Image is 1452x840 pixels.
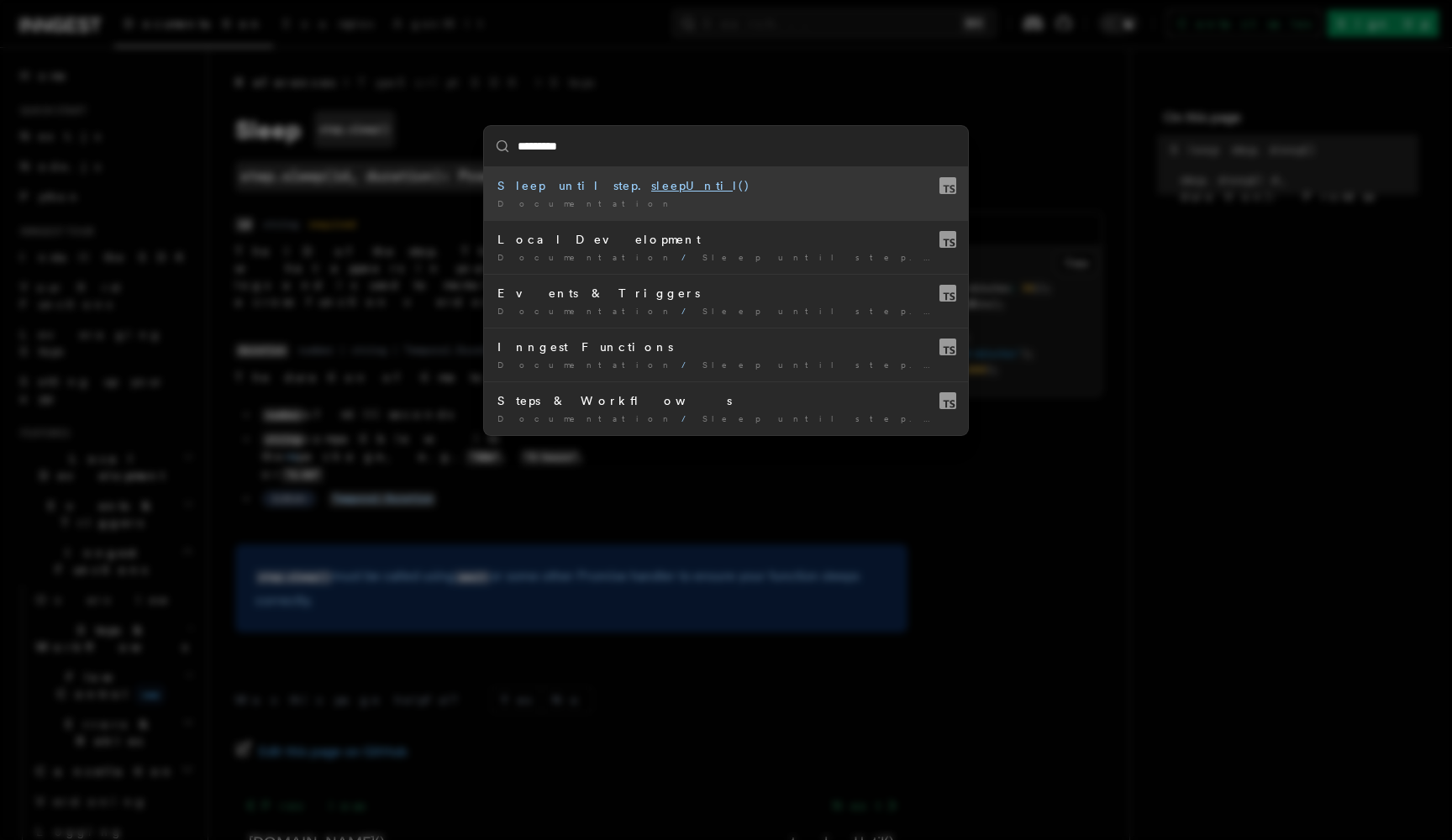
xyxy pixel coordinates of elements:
[497,252,675,262] span: Documentation
[702,413,1071,423] span: Sleep until step. l()
[681,306,696,316] span: /
[497,198,675,208] span: Documentation
[702,252,1071,262] span: Sleep until step. l()
[651,179,733,192] mark: sleepUnti
[497,360,675,370] span: Documentation
[702,306,1071,316] span: Sleep until step. l()
[497,306,675,316] span: Documentation
[681,252,696,262] span: /
[681,413,696,423] span: /
[497,392,955,409] div: Steps & Workflows
[497,231,955,248] div: Local Development
[681,360,696,370] span: /
[497,339,955,355] div: Inngest Functions
[497,177,955,194] div: Sleep until step. l()
[497,285,955,302] div: Events & Triggers
[702,360,1071,370] span: Sleep until step. l()
[497,413,675,423] span: Documentation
